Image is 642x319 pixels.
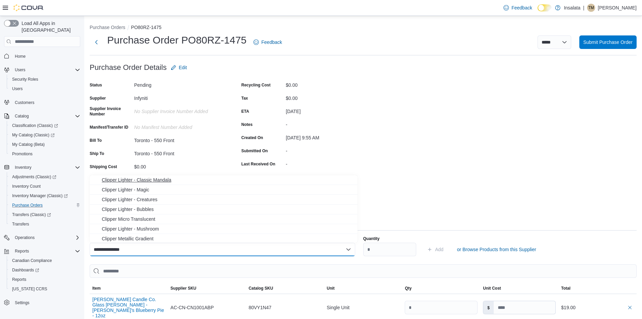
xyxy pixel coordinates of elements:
span: Users [12,66,80,74]
a: Dashboards [7,265,83,275]
button: Qty [402,283,480,294]
span: Promotions [12,151,33,157]
span: Users [15,67,25,73]
button: Canadian Compliance [7,256,83,265]
button: Add [424,243,446,256]
button: Close list of options [346,247,351,252]
button: Supplier SKU [168,283,246,294]
button: Clipper Lighter - Creatures [90,195,358,205]
span: Settings [15,300,29,305]
span: [US_STATE] CCRS [12,286,47,292]
p: | [583,4,584,12]
div: Toronto - 550 Front [134,135,224,143]
div: - [286,119,376,127]
div: [DATE] 9:55 AM [286,132,376,140]
span: My Catalog (Beta) [12,142,45,147]
span: Users [12,86,23,91]
a: Transfers (Classic) [9,211,54,219]
span: Transfers [9,220,80,228]
div: $0.00 [286,80,376,88]
a: Canadian Compliance [9,257,55,265]
button: Unit [324,283,402,294]
label: Supplier Invoice Number [90,106,131,117]
button: Clipper Lighter - Magic [90,185,358,195]
button: Inventory Count [7,182,83,191]
button: Users [7,84,83,94]
a: Promotions [9,150,35,158]
button: Users [1,65,83,75]
button: Clipper Micro Translucent [90,214,358,224]
label: Shipping Cost [90,164,117,169]
button: Users [12,66,28,74]
span: Classification (Classic) [12,123,58,128]
p: [PERSON_NAME] [598,4,637,12]
button: Edit [168,61,190,74]
span: Inventory Manager (Classic) [9,192,80,200]
span: Home [12,52,80,60]
span: Unit [327,286,335,291]
span: Transfers (Classic) [9,211,80,219]
div: $0.00 [286,93,376,101]
button: Clipper Lighter - Mushroom [90,224,358,234]
span: Settings [12,298,80,307]
button: Customers [1,98,83,107]
p: Insalata [564,4,580,12]
a: My Catalog (Classic) [9,131,57,139]
span: Item [92,286,101,291]
label: Quantity [363,236,380,241]
span: My Catalog (Classic) [9,131,80,139]
a: Reports [9,275,29,284]
span: Feedback [262,39,282,46]
div: Toronto - 550 Front [134,148,224,156]
button: Catalog [1,111,83,121]
a: Dashboards [9,266,42,274]
button: Item [90,283,168,294]
button: My Catalog (Beta) [7,140,83,149]
a: Inventory Manager (Classic) [7,191,83,201]
span: Submit Purchase Order [583,39,633,46]
a: [US_STATE] CCRS [9,285,50,293]
span: Reports [15,248,29,254]
span: Classification (Classic) [9,122,80,130]
button: Inventory [12,163,34,171]
button: Clipper Lighter - Classic Mandala [90,175,358,185]
span: Washington CCRS [9,285,80,293]
a: Adjustments (Classic) [7,172,83,182]
span: Edit [179,64,187,71]
a: Users [9,85,25,93]
label: Supplier [90,96,106,101]
button: Reports [12,247,32,255]
span: Transfers [12,221,29,227]
label: Status [90,82,102,88]
button: Purchase Orders [7,201,83,210]
div: - [286,159,376,167]
div: No Supplier Invoice Number added [134,106,224,114]
div: - [286,145,376,154]
span: TM [588,4,594,12]
span: Adjustments (Classic) [9,173,80,181]
span: Dashboards [12,267,39,273]
span: Dashboards [9,266,80,274]
button: PO80RZ-1475 [131,25,161,30]
button: [US_STATE] CCRS [7,284,83,294]
span: My Catalog (Beta) [9,140,80,149]
span: Reports [12,247,80,255]
button: Catalog SKU [246,283,324,294]
button: Reports [7,275,83,284]
div: [DATE] [286,106,376,114]
button: Home [1,51,83,61]
button: Catalog [12,112,31,120]
button: Promotions [7,149,83,159]
label: Manifest/Transfer ID [90,125,128,130]
span: Inventory [12,163,80,171]
span: Promotions [9,150,80,158]
span: Canadian Compliance [9,257,80,265]
button: Unit Cost [480,283,558,294]
span: Load All Apps in [GEOGRAPHIC_DATA] [19,20,80,33]
span: Security Roles [9,75,80,83]
a: My Catalog (Classic) [7,130,83,140]
span: 80VY1N47 [249,303,272,312]
div: Infyniti [134,93,224,101]
a: Transfers [9,220,32,228]
span: Feedback [512,4,532,11]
